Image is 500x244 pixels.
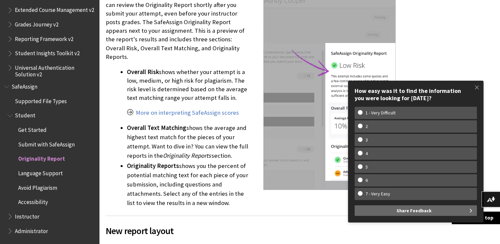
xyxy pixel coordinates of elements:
[358,178,375,183] w-span: 6
[12,81,37,90] span: SafeAssign
[18,182,57,191] span: Avoid Plagiarism
[15,33,73,42] span: Reporting Framework v2
[15,5,94,14] span: Extended Course Management v2
[127,68,396,102] p: shows whether your attempt is a low, medium, or high risk for plagiarism. The risk level is deter...
[15,225,48,234] span: Administrator
[4,81,95,236] nav: Book outline for Blackboard SafeAssign
[358,124,375,129] w-span: 2
[136,109,239,117] a: More on interpreting SafeAssign scores
[358,151,375,156] w-span: 4
[15,96,67,104] span: Supported File Types
[18,124,47,133] span: Get Started
[127,124,186,132] span: Overall Text Matching
[358,164,375,170] w-span: 5
[163,152,211,159] span: Originality Reports
[18,139,75,148] span: Submit with SafeAssign
[106,224,396,238] span: New report layout
[358,137,375,143] w-span: 3
[127,162,179,170] span: Originality Reports
[358,191,398,197] w-span: 7 - Very Easy
[18,153,65,162] span: Originality Report
[355,205,477,216] button: Share Feedback
[15,19,58,28] span: Grades Journey v2
[355,87,477,102] div: How easy was it to find the information you were looking for [DATE]?
[15,110,35,119] span: Student
[15,211,39,220] span: Instructor
[18,168,63,177] span: Language Support
[397,205,432,216] span: Share Feedback
[358,110,403,116] w-span: 1 - Very Difficult
[15,48,80,57] span: Student Insights Toolkit v2
[127,161,396,208] li: shows you the percent of potential matching text for each piece of your submission, including que...
[15,62,95,78] span: Universal Authentication Solution v2
[127,123,396,160] li: shows the average and highest text match for the pieces of your attempt. Want to dive in? You can...
[127,68,159,76] span: Overall Risk
[18,197,48,206] span: Accessibility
